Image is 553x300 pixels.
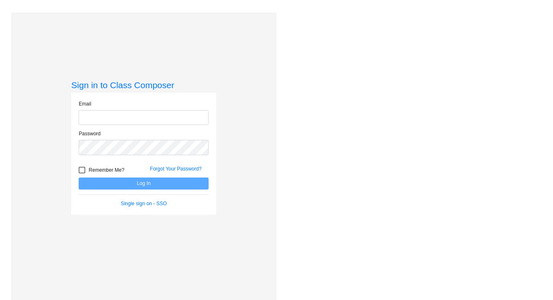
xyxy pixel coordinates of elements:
[79,178,209,190] button: Log In
[71,80,216,90] h3: Sign in to Class Composer
[150,166,202,172] a: Forgot Your Password?
[89,165,124,175] span: Remember Me?
[79,130,101,137] label: Password
[79,100,91,108] label: Email
[121,201,167,206] a: Single sign on - SSO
